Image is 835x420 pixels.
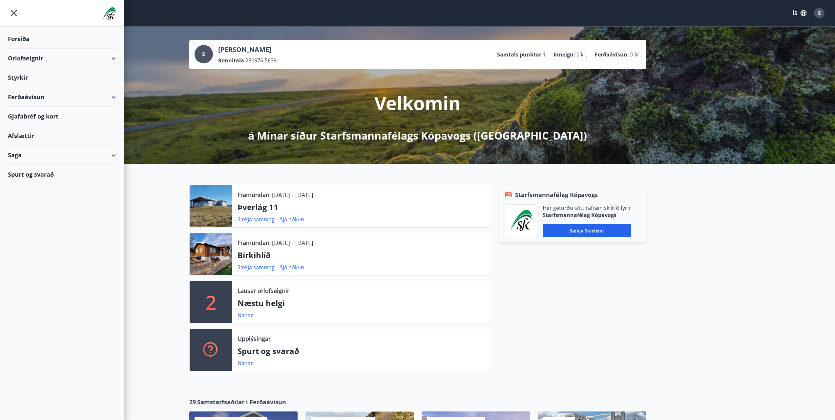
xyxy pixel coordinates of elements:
span: S [202,51,205,58]
div: Ferðaávísun [8,87,116,107]
p: Framundan [238,190,269,199]
div: Styrkir [8,68,116,87]
div: Saga [8,145,116,165]
span: S [818,10,821,17]
span: Starfsmannafélag Kópavogs [515,190,598,199]
p: Lausar orlofseignir [238,286,289,295]
p: Þverlág 11 [238,202,486,213]
span: 280976-5639 [245,57,277,64]
button: ÍS [789,7,810,19]
p: á Mínar síður Starfsmannafélags Kópavogs ([GEOGRAPHIC_DATA]) [248,128,587,143]
p: Samtals punktar [497,51,541,58]
p: Hér geturðu sótt rafræn skilríki fyrir [543,204,631,211]
button: menu [8,7,20,19]
p: Starfsmannafélag Kópavogs [543,211,631,219]
p: Velkomin [374,90,461,115]
p: 2 [206,290,216,315]
div: Afslættir [8,126,116,145]
span: 29 [189,398,196,406]
div: Spurt og svarað [8,165,116,184]
p: Spurt og svarað [238,345,486,357]
a: Sækja samning [238,216,275,223]
button: S [811,5,827,21]
p: Framundan [238,238,269,247]
p: [PERSON_NAME] [218,45,277,54]
div: Orlofseignir [8,49,116,68]
p: Ferðaávísun : [595,51,629,58]
p: [DATE] - [DATE] [272,238,313,247]
img: x5MjQkxwhnYn6YREZUTEa9Q4KsBUeQdWGts9Dj4O.png [510,210,532,232]
span: 0 kr. [630,51,641,58]
a: Nánar [238,312,253,319]
p: Kennitala [218,57,244,64]
p: Næstu helgi [238,298,486,309]
a: Sjá bókun [280,216,304,223]
a: Nánar [238,360,253,367]
span: Samstarfsaðilar í Ferðaávísun [197,398,286,406]
span: 1 [543,51,546,58]
a: Sækja samning [238,264,275,271]
p: Inneign : [553,51,575,58]
div: Forsíða [8,29,116,49]
p: Birkihlíð [238,250,486,261]
button: Sækja skírteini [543,224,631,237]
p: [DATE] - [DATE] [272,190,313,199]
img: union_logo [102,7,116,20]
div: Gjafabréf og kort [8,107,116,126]
a: Sjá bókun [280,264,304,271]
p: Upplýsingar [238,334,271,343]
span: 0 kr. [576,51,587,58]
